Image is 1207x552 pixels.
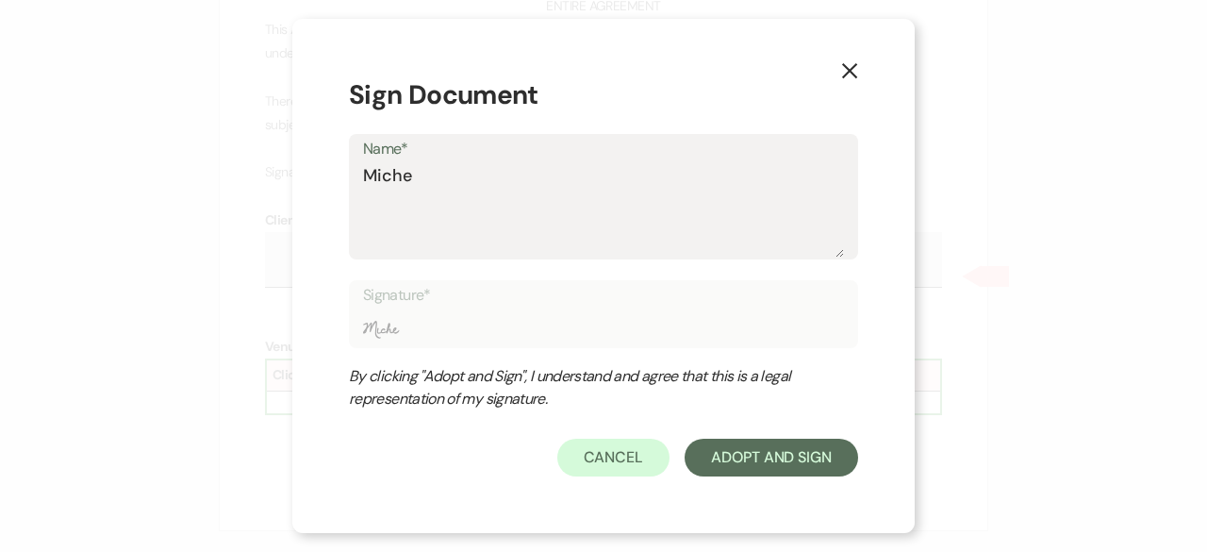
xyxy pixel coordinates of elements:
label: Name* [363,136,844,163]
div: By clicking "Adopt and Sign", I understand and agree that this is a legal representation of my si... [349,365,820,410]
textarea: Miche [363,163,844,258]
button: Adopt And Sign [685,439,858,477]
h1: Sign Document [349,75,858,115]
button: Cancel [557,439,670,477]
label: Signature* [363,282,844,309]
